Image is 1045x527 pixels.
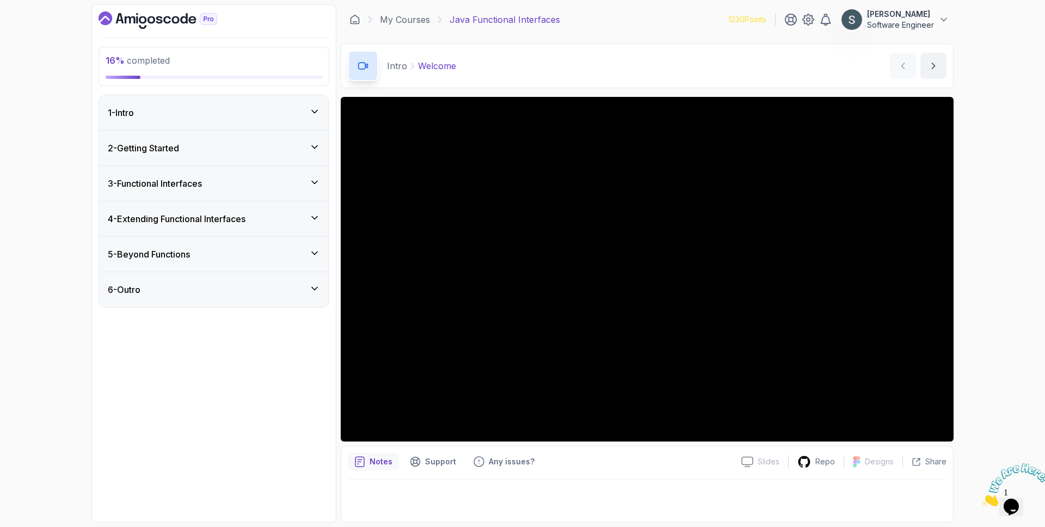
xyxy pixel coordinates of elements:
h3: 2 - Getting Started [108,142,179,155]
p: Share [925,456,946,467]
button: Support button [403,453,463,470]
iframe: chat widget [978,459,1045,511]
button: previous content [890,53,916,79]
button: 6-Outro [99,272,329,307]
span: 1 [4,4,9,14]
span: completed [106,55,170,66]
p: Software Engineer [867,20,934,30]
a: Dashboard [349,14,360,25]
p: Support [425,456,456,467]
h3: 1 - Intro [108,106,134,119]
p: Java Functional Interfaces [450,13,560,26]
h3: 4 - Extending Functional Interfaces [108,212,245,225]
p: Any issues? [489,456,534,467]
p: Slides [758,456,779,467]
a: My Courses [380,13,430,26]
h3: 6 - Outro [108,283,140,296]
p: [PERSON_NAME] [867,9,934,20]
button: user profile image[PERSON_NAME]Software Engineer [841,9,949,30]
button: 1-Intro [99,95,329,130]
h3: 3 - Functional Interfaces [108,177,202,190]
iframe: 1 - Hi [341,97,954,442]
button: next content [920,53,946,79]
button: 5-Beyond Functions [99,237,329,272]
button: Feedback button [467,453,541,470]
p: 1230 Points [728,14,766,25]
button: 3-Functional Interfaces [99,166,329,201]
img: user profile image [841,9,862,30]
p: Repo [815,456,835,467]
h3: 5 - Beyond Functions [108,248,190,261]
p: Notes [370,456,392,467]
a: Dashboard [99,11,242,29]
img: Chat attention grabber [4,4,72,47]
p: Intro [387,59,407,72]
p: Designs [865,456,894,467]
span: 16 % [106,55,125,66]
p: Welcome [418,59,456,72]
button: 4-Extending Functional Interfaces [99,201,329,236]
a: Repo [789,455,844,469]
button: Share [902,456,946,467]
button: notes button [348,453,399,470]
button: 2-Getting Started [99,131,329,166]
